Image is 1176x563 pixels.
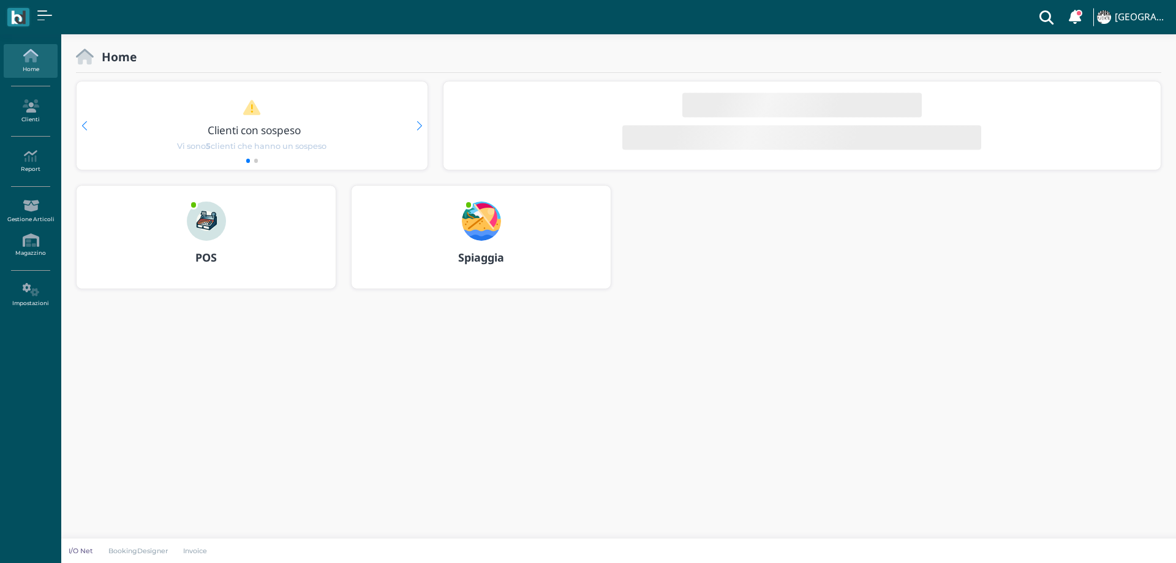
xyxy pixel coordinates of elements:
div: Previous slide [81,121,87,130]
a: ... Spiaggia [351,185,611,304]
img: ... [1097,10,1110,24]
b: POS [195,250,217,265]
a: Home [4,44,57,78]
b: 5 [206,142,211,151]
h3: Clienti con sospeso [102,124,406,136]
a: Clienti con sospeso Vi sono5clienti che hanno un sospeso [100,99,404,152]
h4: [GEOGRAPHIC_DATA] [1115,12,1169,23]
a: ... [GEOGRAPHIC_DATA] [1095,2,1169,32]
div: Next slide [417,121,422,130]
img: ... [462,202,501,241]
img: ... [187,202,226,241]
b: Spiaggia [458,250,504,265]
a: Gestione Articoli [4,194,57,228]
a: Report [4,145,57,178]
a: ... POS [76,185,336,304]
iframe: Help widget launcher [1089,525,1166,553]
h2: Home [94,50,137,63]
div: 1 / 2 [77,81,428,170]
a: Impostazioni [4,278,57,312]
img: logo [11,10,25,25]
span: Vi sono clienti che hanno un sospeso [177,140,326,152]
a: Magazzino [4,229,57,262]
a: Clienti [4,94,57,128]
